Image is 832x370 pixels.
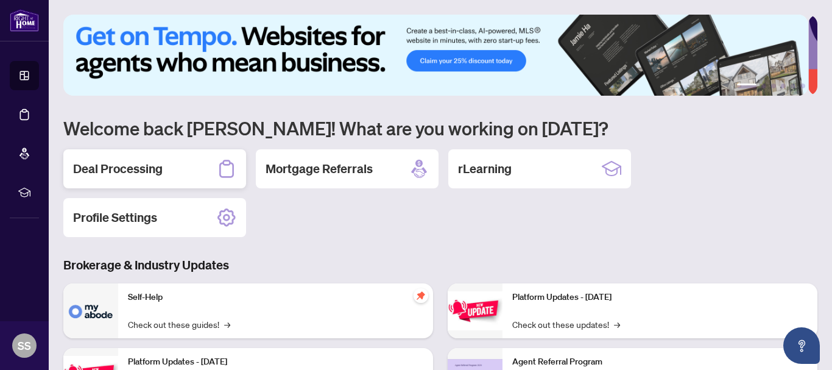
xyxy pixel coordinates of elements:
[761,84,766,88] button: 2
[414,288,428,303] span: pushpin
[63,15,808,96] img: Slide 0
[128,291,423,304] p: Self-Help
[224,318,230,331] span: →
[63,257,817,274] h3: Brokerage & Industry Updates
[614,318,620,331] span: →
[448,291,502,330] img: Platform Updates - June 23, 2025
[791,84,795,88] button: 5
[512,318,620,331] a: Check out these updates!→
[512,355,808,369] p: Agent Referral Program
[63,283,118,338] img: Self-Help
[10,9,39,32] img: logo
[128,355,423,369] p: Platform Updates - [DATE]
[737,84,756,88] button: 1
[73,209,157,226] h2: Profile Settings
[63,116,817,140] h1: Welcome back [PERSON_NAME]! What are you working on [DATE]?
[266,160,373,177] h2: Mortgage Referrals
[458,160,512,177] h2: rLearning
[128,318,230,331] a: Check out these guides!→
[73,160,163,177] h2: Deal Processing
[800,84,805,88] button: 6
[781,84,786,88] button: 4
[18,337,31,354] span: SS
[783,327,820,364] button: Open asap
[771,84,776,88] button: 3
[512,291,808,304] p: Platform Updates - [DATE]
